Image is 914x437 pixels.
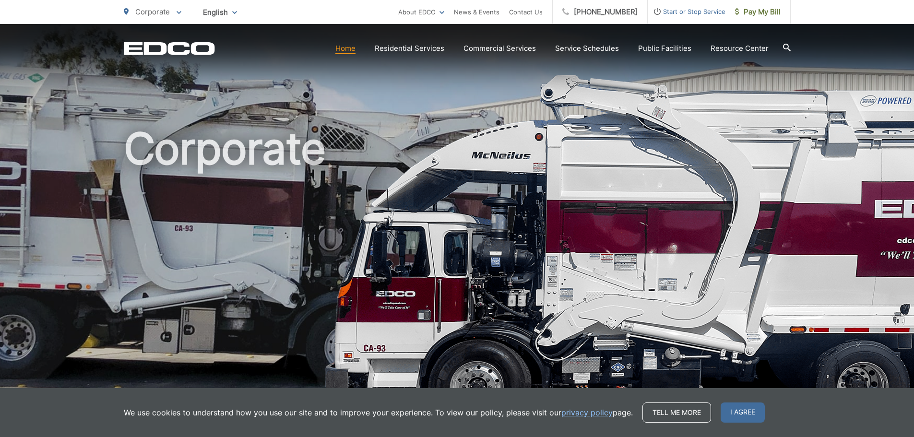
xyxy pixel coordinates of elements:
a: Resource Center [711,43,769,54]
a: EDCD logo. Return to the homepage. [124,42,215,55]
a: Service Schedules [555,43,619,54]
a: privacy policy [561,407,613,418]
span: I agree [721,402,765,423]
a: News & Events [454,6,499,18]
p: We use cookies to understand how you use our site and to improve your experience. To view our pol... [124,407,633,418]
a: Contact Us [509,6,543,18]
a: Commercial Services [463,43,536,54]
span: English [196,4,244,21]
a: Tell me more [642,402,711,423]
a: Home [335,43,356,54]
a: About EDCO [398,6,444,18]
span: Pay My Bill [735,6,781,18]
span: Corporate [135,7,170,16]
a: Residential Services [375,43,444,54]
a: Public Facilities [638,43,691,54]
h1: Corporate [124,125,791,428]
